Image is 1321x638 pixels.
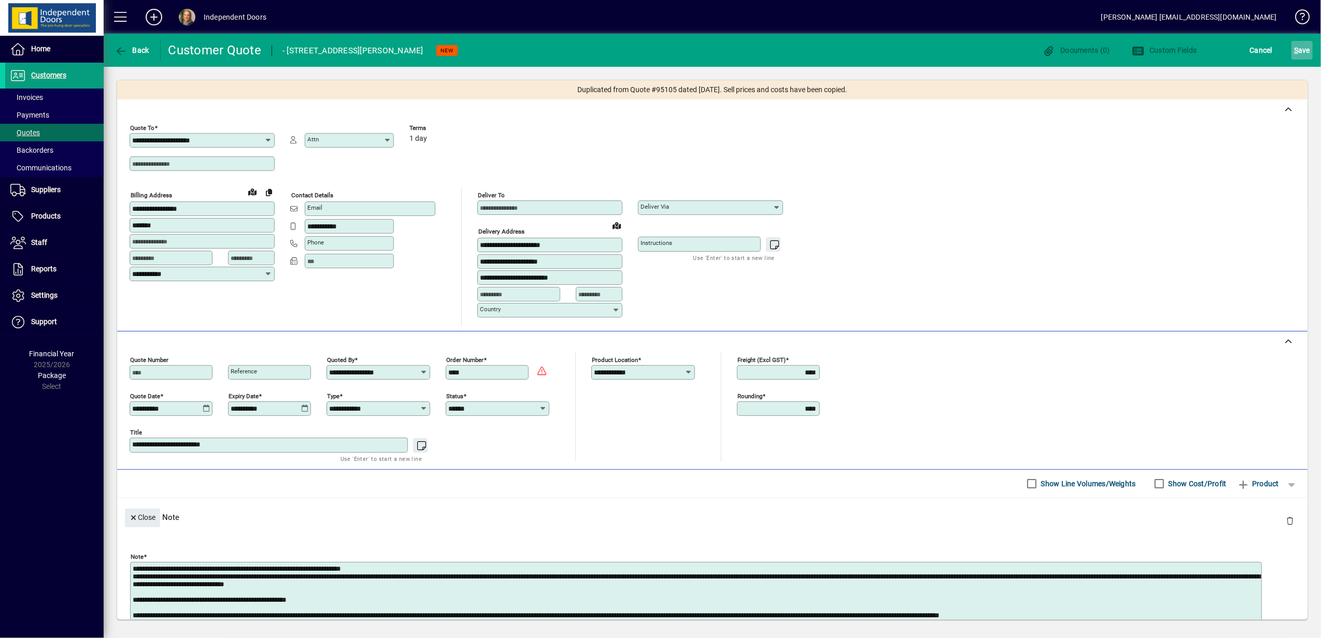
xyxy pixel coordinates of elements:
span: Custom Fields [1132,46,1197,54]
span: Duplicated from Quote #95105 dated [DATE]. Sell prices and costs have been copied. [577,84,847,95]
a: Reports [5,256,104,282]
mat-label: Type [327,392,339,399]
div: [PERSON_NAME] [EMAIL_ADDRESS][DOMAIN_NAME] [1101,9,1277,25]
span: Staff [31,238,47,247]
button: Copy to Delivery address [261,184,277,200]
mat-label: Instructions [641,239,672,247]
div: Independent Doors [204,9,266,25]
button: Close [125,509,160,527]
div: - [STREET_ADDRESS][PERSON_NAME] [282,42,423,59]
span: S [1294,46,1298,54]
span: Close [129,509,156,526]
mat-label: Quote To [130,124,154,132]
mat-label: Phone [307,239,324,246]
mat-label: Reference [231,368,257,375]
span: Payments [10,111,49,119]
span: Settings [31,291,58,299]
a: Support [5,309,104,335]
button: Back [112,41,152,60]
button: Cancel [1247,41,1275,60]
button: Product [1232,474,1284,493]
a: Invoices [5,89,104,106]
mat-label: Expiry date [229,392,259,399]
span: ave [1294,42,1310,59]
button: Delete [1277,509,1302,533]
mat-label: Quoted by [327,356,354,363]
mat-label: Product location [592,356,638,363]
a: Backorders [5,141,104,159]
mat-label: Country [480,306,501,313]
a: Payments [5,106,104,124]
mat-label: Rounding [737,392,762,399]
button: Custom Fields [1129,41,1200,60]
div: Customer Quote [168,42,262,59]
span: Package [38,371,66,380]
span: Reports [31,265,56,273]
button: Add [137,8,171,26]
a: View on map [608,217,625,234]
span: Financial Year [30,350,75,358]
span: Backorders [10,146,53,154]
mat-hint: Use 'Enter' to start a new line [693,252,775,264]
a: Quotes [5,124,104,141]
mat-label: Note [131,553,144,560]
mat-label: Email [307,204,322,211]
a: Settings [5,283,104,309]
span: Support [31,317,57,326]
span: Back [115,46,149,54]
span: Invoices [10,93,43,102]
mat-label: Order number [446,356,484,363]
mat-label: Deliver To [478,192,505,199]
app-page-header-button: Back [104,41,161,60]
mat-label: Deliver via [641,203,669,210]
span: Product [1237,475,1279,492]
a: Communications [5,159,104,177]
mat-label: Freight (excl GST) [737,356,786,363]
mat-label: Attn [307,136,319,143]
span: Documents (0) [1043,46,1110,54]
span: Home [31,45,50,53]
span: Suppliers [31,185,61,194]
mat-label: Quote number [130,356,168,363]
label: Show Line Volumes/Weights [1039,479,1136,489]
div: Note [117,498,1308,536]
span: Terms [409,125,472,132]
button: Save [1291,41,1313,60]
mat-label: Status [446,392,463,399]
a: Suppliers [5,177,104,203]
label: Show Cost/Profit [1167,479,1227,489]
span: NEW [441,47,453,54]
a: Knowledge Base [1287,2,1308,36]
app-page-header-button: Close [122,512,163,521]
a: Staff [5,230,104,256]
mat-label: Quote date [130,392,160,399]
span: Cancel [1250,42,1273,59]
button: Profile [171,8,204,26]
span: Quotes [10,128,40,137]
span: Customers [31,71,66,79]
span: Communications [10,164,72,172]
button: Documents (0) [1040,41,1113,60]
mat-hint: Use 'Enter' to start a new line [340,453,422,465]
mat-label: Title [130,428,142,436]
app-page-header-button: Delete [1277,516,1302,525]
a: Products [5,204,104,229]
a: Home [5,36,104,62]
span: 1 day [409,135,427,143]
span: Products [31,212,61,220]
a: View on map [244,183,261,200]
